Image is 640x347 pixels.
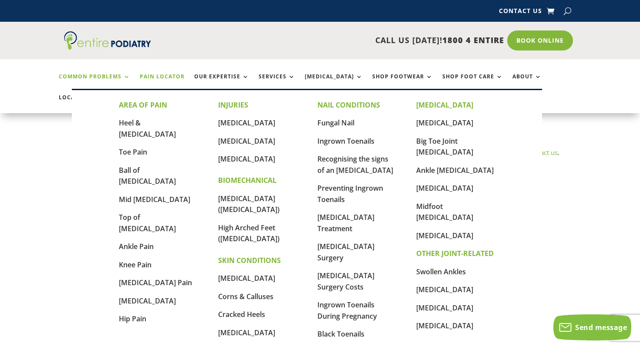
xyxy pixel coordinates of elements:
a: Contact Us [499,8,542,17]
a: [MEDICAL_DATA] [218,273,275,283]
a: [MEDICAL_DATA] [305,74,363,92]
strong: OTHER JOINT-RELATED [416,249,494,258]
a: Entire Podiatry [64,43,151,51]
p: CALL US [DATE]! [182,35,504,46]
a: Services [259,74,295,92]
a: Shop Foot Care [442,74,503,92]
a: [MEDICAL_DATA] [119,296,176,306]
a: Big Toe Joint [MEDICAL_DATA] [416,136,473,157]
a: Mid [MEDICAL_DATA] [119,195,190,204]
span: 1800 4 ENTIRE [442,35,504,45]
button: Send message [553,314,631,340]
a: [MEDICAL_DATA] [416,285,473,294]
a: Heel & [MEDICAL_DATA] [119,118,176,139]
strong: AREA OF PAIN [119,100,167,110]
a: [MEDICAL_DATA] [218,154,275,164]
a: [MEDICAL_DATA] Surgery Costs [317,271,374,292]
a: [MEDICAL_DATA] [218,136,275,146]
a: Shop Footwear [372,74,433,92]
a: Hip Pain [119,314,146,323]
a: [MEDICAL_DATA] Pain [119,278,192,287]
a: [MEDICAL_DATA] [416,118,473,128]
a: Ankle Pain [119,242,154,251]
a: Top of [MEDICAL_DATA] [119,212,176,233]
strong: SKIN CONDITIONS [218,256,281,265]
a: About [512,74,542,92]
a: contact us [527,148,558,157]
a: Corns & Calluses [218,292,273,301]
a: Common Problems [59,74,130,92]
a: [MEDICAL_DATA] [416,321,473,330]
a: [MEDICAL_DATA] [416,183,473,193]
a: [MEDICAL_DATA] [416,231,473,240]
a: Toe Pain [119,147,147,157]
a: Fungal Nail [317,118,354,128]
a: Swollen Ankles [416,267,466,276]
h1: Pain Locator [64,125,576,147]
a: Ankle [MEDICAL_DATA] [416,165,494,175]
a: [MEDICAL_DATA] Surgery [317,242,374,263]
strong: [MEDICAL_DATA] [416,100,473,110]
strong: BIOMECHANICAL [218,175,276,185]
a: [MEDICAL_DATA] [218,118,275,128]
a: Our Expertise [194,74,249,92]
a: [MEDICAL_DATA] [416,303,473,313]
a: Cracked Heels [218,310,265,319]
a: Book Online [507,30,573,51]
a: Midfoot [MEDICAL_DATA] [416,202,473,222]
a: Recognising the signs of an [MEDICAL_DATA] [317,154,393,175]
img: logo (1) [64,31,151,50]
a: [MEDICAL_DATA] [218,328,275,337]
a: Ingrown Toenails [317,136,374,146]
a: Preventing Ingrown Toenails [317,183,383,204]
a: Ingrown Toenails During Pregnancy [317,300,377,321]
a: [MEDICAL_DATA] ([MEDICAL_DATA]) [218,194,280,215]
a: Black Toenails [317,329,364,339]
a: Knee Pain [119,260,152,270]
span: Send message [575,323,627,332]
strong: NAIL CONDITIONS [317,100,380,110]
a: High Arched Feet ([MEDICAL_DATA]) [218,223,280,244]
a: [MEDICAL_DATA] Treatment [317,212,374,233]
a: Locations [59,94,102,113]
strong: INJURIES [218,100,248,110]
a: Ball of [MEDICAL_DATA] [119,165,176,186]
a: Pain Locator [140,74,185,92]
